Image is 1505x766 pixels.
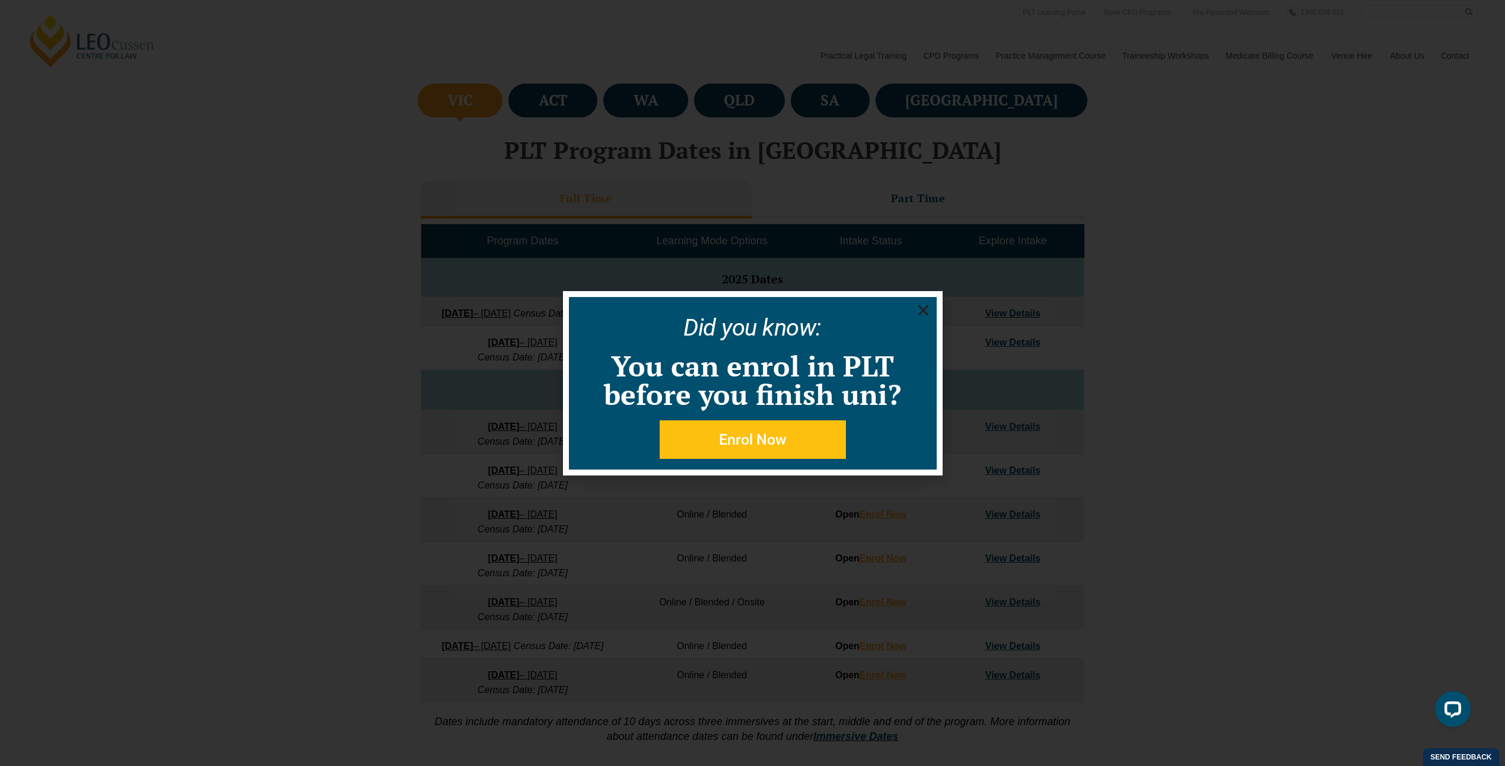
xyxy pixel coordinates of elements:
[1426,687,1475,736] iframe: LiveChat chat widget
[916,303,931,318] a: Close
[683,314,822,341] a: Did you know:
[604,347,901,413] a: You can enrol in PLT before you finish uni?
[719,432,787,447] span: Enrol Now
[660,420,846,459] a: Enrol Now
